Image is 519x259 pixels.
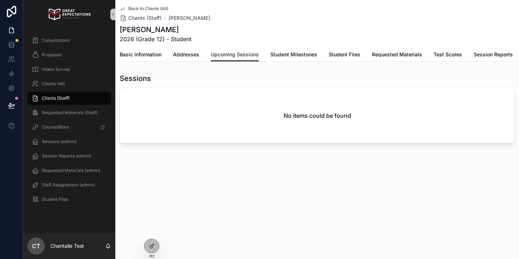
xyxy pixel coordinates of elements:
a: Test Scores [434,48,462,62]
span: CounselMore [42,124,69,130]
a: Sessions (admin) [27,135,111,148]
span: Requested Materials (Staff) [42,110,97,116]
span: Upcoming Sessions [211,51,259,58]
span: Requested Materials (admin) [42,168,100,173]
span: Session Reports (admin) [42,153,91,159]
span: Clients (All) [42,81,65,87]
span: Proposals [42,52,62,58]
a: [PERSON_NAME] [169,14,210,22]
a: Clients (All) [27,77,111,90]
span: Addresses [173,51,199,58]
a: Clients (Staff) [27,92,111,105]
a: Clients (Staff) [120,14,161,22]
a: Requested Materials [372,48,422,62]
span: Intake Survey [42,66,70,72]
a: Student Files [329,48,360,62]
a: Basic Information [120,48,161,62]
span: Clients (Staff) [128,14,161,22]
a: CounselMore [27,121,111,134]
span: 2026 (Grade 12) - Student [120,35,191,43]
a: Upcoming Sessions [211,48,259,62]
h1: Sessions [120,73,151,83]
a: Staff Assignations (admin) [27,178,111,191]
span: Student Milestones [270,51,317,58]
span: Basic Information [120,51,161,58]
span: Sessions (admin) [42,139,76,144]
span: Student Files [42,197,68,202]
span: Consultations [42,38,70,43]
a: Consultations [27,34,111,47]
a: Addresses [173,48,199,62]
span: Session Reports [474,51,513,58]
a: Student Files [27,193,111,206]
div: scrollable content [23,29,115,215]
span: Staff Assignations (admin) [42,182,95,188]
span: Back to Clients (All) [128,6,168,12]
a: Requested Materials (Staff) [27,106,111,119]
h2: No items could be found [284,111,351,120]
a: Session Reports (admin) [27,150,111,163]
span: Clients (Staff) [42,95,70,101]
span: Requested Materials [372,51,422,58]
a: Student Milestones [270,48,317,62]
span: Student Files [329,51,360,58]
a: Proposals [27,48,111,61]
span: Test Scores [434,51,462,58]
a: Intake Survey [27,63,111,76]
span: CT [32,242,40,250]
p: Chantalle Test [50,242,84,250]
a: Back to Clients (All) [120,6,168,12]
a: Requested Materials (admin) [27,164,111,177]
h1: [PERSON_NAME] [120,25,191,35]
img: App logo [48,9,90,20]
a: Session Reports [474,48,513,62]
